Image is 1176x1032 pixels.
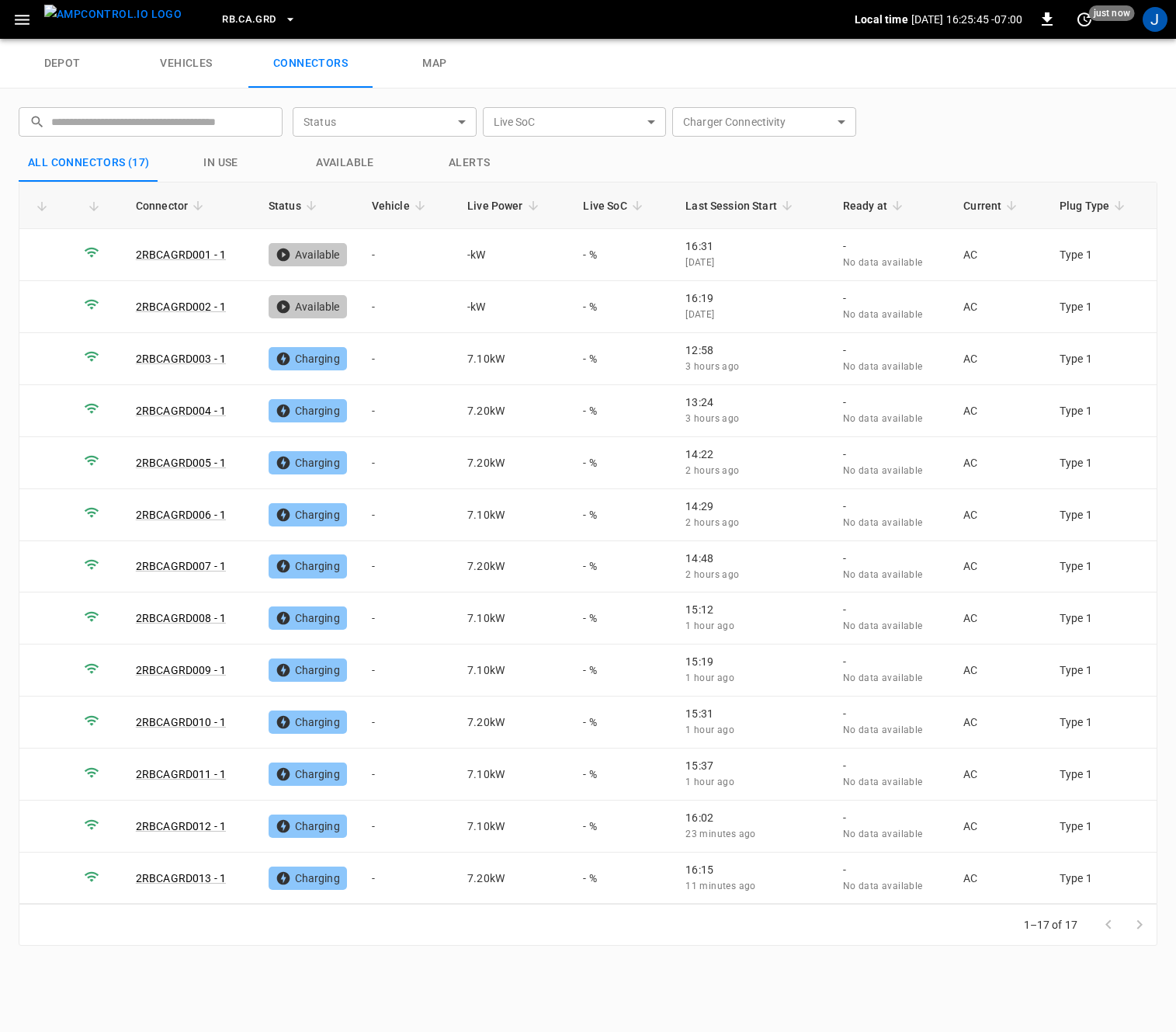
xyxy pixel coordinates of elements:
span: 2 hours ago [685,517,739,528]
div: Charging [269,815,347,838]
p: 12:58 [685,342,818,358]
a: 2RBCAGRD008 - 1 [136,612,226,624]
span: No data available [843,413,923,424]
a: 2RBCAGRD007 - 1 [136,560,226,572]
span: [DATE] [685,309,714,320]
div: Charging [269,867,347,890]
td: 7.10 kW [455,749,571,801]
td: - [359,437,455,489]
td: - % [571,229,673,281]
td: AC [951,801,1046,853]
div: Charging [269,503,347,526]
p: 15:12 [685,602,818,617]
button: All Connectors (17) [19,144,159,182]
span: No data available [843,465,923,476]
span: [DATE] [685,257,714,268]
p: 16:15 [685,862,818,877]
td: - [359,489,455,541]
td: - kW [455,229,571,281]
span: No data available [843,569,923,580]
a: 2RBCAGRD005 - 1 [136,457,226,469]
span: No data available [843,672,923,683]
span: 11 minutes ago [685,881,756,891]
td: AC [951,229,1046,281]
a: 2RBCAGRD011 - 1 [136,768,226,780]
button: RB.CA.GRD [216,5,302,35]
td: - [359,592,455,645]
span: No data available [843,777,923,787]
div: Charging [269,606,347,630]
p: - [843,654,938,669]
p: 16:31 [685,238,818,254]
p: - [843,810,938,825]
td: 7.20 kW [455,541,571,593]
td: AC [951,281,1046,333]
p: - [843,862,938,877]
td: - [359,333,455,385]
td: 7.20 kW [455,853,571,905]
td: - [359,801,455,853]
a: connectors [248,39,373,89]
td: - % [571,281,673,333]
td: Type 1 [1047,229,1157,281]
p: Local time [855,12,908,27]
span: 2 hours ago [685,569,739,580]
p: - [843,394,938,410]
p: - [843,499,938,514]
td: Type 1 [1047,749,1157,801]
td: Type 1 [1047,385,1157,437]
p: 15:19 [685,654,818,669]
td: AC [951,853,1046,905]
td: Type 1 [1047,592,1157,645]
button: in use [159,144,283,182]
p: 16:19 [685,290,818,306]
td: Type 1 [1047,437,1157,489]
div: Available [269,295,347,318]
p: 14:29 [685,499,818,514]
td: AC [951,697,1046,749]
p: - [843,758,938,773]
td: AC [951,333,1046,385]
span: No data available [843,724,923,735]
span: Connector [136,196,208,215]
a: vehicles [124,39,248,89]
a: 2RBCAGRD003 - 1 [136,353,226,365]
td: 7.10 kW [455,645,571,697]
td: - % [571,645,673,697]
td: - % [571,385,673,437]
span: No data available [843,257,923,268]
p: [DATE] 16:25:45 -07:00 [911,12,1022,27]
a: 2RBCAGRD012 - 1 [136,820,226,832]
span: Ready at [843,196,907,215]
td: Type 1 [1047,801,1157,853]
td: 7.10 kW [455,801,571,853]
div: profile-icon [1143,7,1167,32]
p: 14:22 [685,447,818,462]
p: - [843,290,938,306]
span: No data available [843,309,923,320]
a: 2RBCAGRD013 - 1 [136,872,226,884]
button: Available [283,144,408,182]
span: 1 hour ago [685,672,734,683]
td: AC [951,385,1046,437]
span: 3 hours ago [685,413,739,424]
td: - [359,229,455,281]
div: Charging [269,763,347,786]
a: 2RBCAGRD009 - 1 [136,664,226,676]
td: 7.20 kW [455,697,571,749]
td: Type 1 [1047,645,1157,697]
td: Type 1 [1047,697,1157,749]
span: 3 hours ago [685,361,739,372]
img: ampcontrol.io logo [44,5,182,24]
span: Last Session Start [685,196,797,215]
a: map [373,39,497,89]
td: Type 1 [1047,333,1157,385]
div: Charging [269,451,347,474]
td: - % [571,541,673,593]
span: No data available [843,829,923,839]
span: 1 hour ago [685,620,734,631]
span: Live Power [467,196,543,215]
span: No data available [843,881,923,891]
a: 2RBCAGRD006 - 1 [136,509,226,521]
span: Status [269,196,321,215]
